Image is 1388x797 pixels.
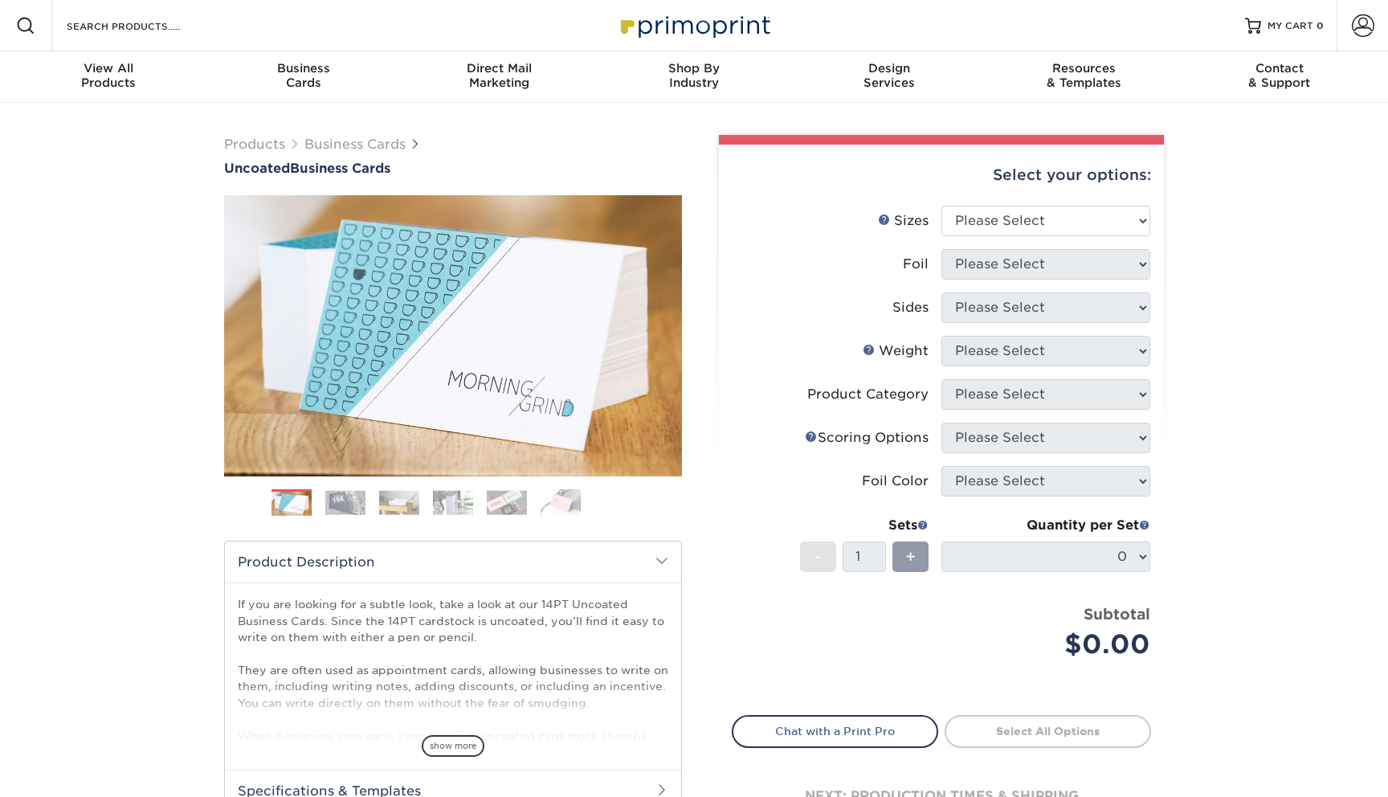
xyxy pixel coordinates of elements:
div: Marketing [402,61,597,90]
div: Quantity per Set [941,516,1150,535]
span: MY CART [1268,19,1313,33]
div: $0.00 [953,625,1150,664]
div: & Support [1182,61,1377,90]
a: BusinessCards [206,51,402,103]
span: Direct Mail [402,61,597,76]
div: Foil [903,255,929,274]
a: Contact& Support [1182,51,1377,103]
span: View All [11,61,206,76]
a: Chat with a Print Pro [732,715,938,747]
span: Shop By [597,61,792,76]
span: 0 [1317,20,1324,31]
img: Business Cards 07 [594,483,635,523]
img: Primoprint [614,8,774,43]
div: & Templates [986,61,1182,90]
a: DesignServices [791,51,986,103]
span: Uncoated [224,161,290,176]
h2: Product Description [225,542,681,582]
a: Business Cards [304,137,406,152]
strong: Subtotal [1084,605,1150,623]
span: Resources [986,61,1182,76]
a: Shop ByIndustry [597,51,792,103]
img: Uncoated 01 [224,107,682,565]
a: Select All Options [945,715,1151,747]
span: Business [206,61,402,76]
span: Design [791,61,986,76]
div: Sets [800,516,929,535]
a: UncoatedBusiness Cards [224,161,682,176]
span: show more [422,735,484,757]
div: Services [791,61,986,90]
a: Resources& Templates [986,51,1182,103]
img: Business Cards 06 [541,489,581,517]
input: SEARCH PRODUCTS..... [65,16,222,35]
div: Products [11,61,206,90]
div: Select your options: [732,145,1151,206]
img: Business Cards 01 [271,484,312,524]
img: Business Cards 04 [433,490,473,515]
div: Sides [892,298,929,317]
h1: Business Cards [224,161,682,176]
div: Weight [863,341,929,361]
img: Business Cards 05 [487,490,527,515]
img: Business Cards 02 [325,490,365,515]
span: - [814,545,822,569]
a: View AllProducts [11,51,206,103]
div: Product Category [807,385,929,404]
div: Foil Color [862,472,929,491]
div: Cards [206,61,402,90]
a: Direct MailMarketing [402,51,597,103]
a: Products [224,137,285,152]
span: + [905,545,916,569]
div: Sizes [878,211,929,231]
span: Contact [1182,61,1377,76]
div: Industry [597,61,792,90]
img: Business Cards 03 [379,490,419,515]
div: Scoring Options [805,428,929,448]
